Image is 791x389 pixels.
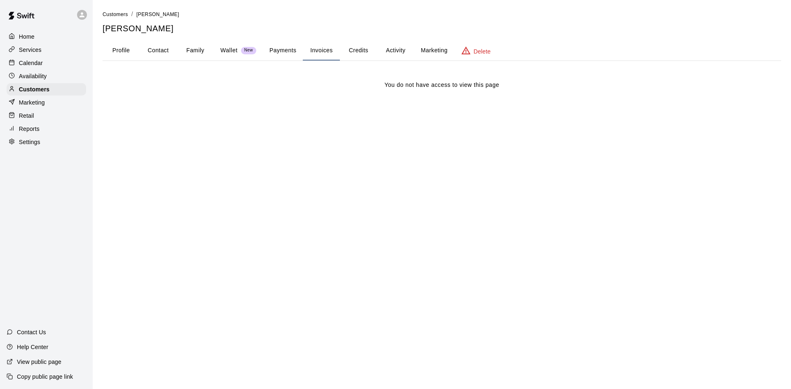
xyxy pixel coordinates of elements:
button: Profile [103,41,140,61]
div: basic tabs example [103,41,781,61]
span: New [241,48,256,53]
a: Settings [7,136,86,148]
p: Help Center [17,343,48,351]
p: Reports [19,125,40,133]
a: Retail [7,109,86,122]
a: Customers [7,83,86,96]
a: Services [7,44,86,56]
a: Home [7,30,86,43]
a: Reports [7,123,86,135]
button: Family [177,41,214,61]
span: [PERSON_NAME] [136,12,179,17]
p: Contact Us [17,328,46,336]
p: Wallet [220,46,238,55]
button: Payments [263,41,303,61]
p: Availability [19,72,47,80]
p: Retail [19,112,34,120]
p: Delete [474,47,491,56]
button: Activity [377,41,414,61]
p: Copy public page link [17,373,73,381]
button: Contact [140,41,177,61]
p: Home [19,33,35,41]
a: Customers [103,11,128,17]
p: Settings [19,138,40,146]
p: Services [19,46,42,54]
p: Customers [19,85,49,93]
p: Calendar [19,59,43,67]
a: Availability [7,70,86,82]
nav: breadcrumb [103,10,781,19]
h5: [PERSON_NAME] [103,23,781,34]
a: Marketing [7,96,86,109]
p: View public page [17,358,61,366]
li: / [131,10,133,19]
button: Marketing [414,41,454,61]
span: Customers [103,12,128,17]
button: Credits [340,41,377,61]
p: Marketing [19,98,45,107]
p: You do not have access to view this page [384,81,499,89]
button: Invoices [303,41,340,61]
a: Calendar [7,57,86,69]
